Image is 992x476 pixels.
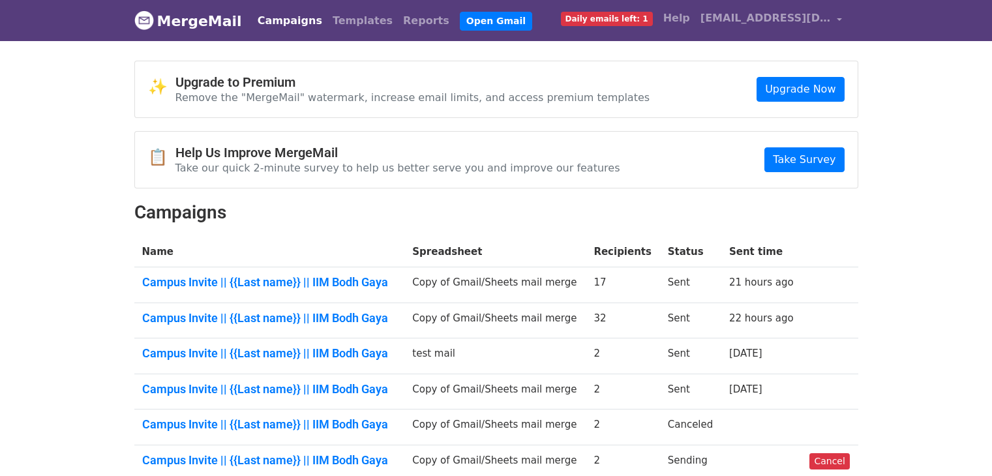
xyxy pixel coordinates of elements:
a: [EMAIL_ADDRESS][DOMAIN_NAME] [695,5,848,36]
a: [DATE] [729,348,762,359]
th: Recipients [586,237,659,267]
th: Sent time [721,237,802,267]
h4: Upgrade to Premium [175,74,650,90]
span: [EMAIL_ADDRESS][DOMAIN_NAME] [700,10,831,26]
a: Templates [327,8,398,34]
a: Campus Invite || {{Last name}} || IIM Bodh Gaya [142,382,397,396]
h4: Help Us Improve MergeMail [175,145,620,160]
a: Upgrade Now [757,77,844,102]
td: Sent [660,267,721,303]
span: Daily emails left: 1 [561,12,653,26]
td: 32 [586,303,659,338]
th: Name [134,237,405,267]
a: Campus Invite || {{Last name}} || IIM Bodh Gaya [142,453,397,468]
td: Canceled [660,409,721,445]
a: Daily emails left: 1 [556,5,658,31]
a: Campus Invite || {{Last name}} || IIM Bodh Gaya [142,346,397,361]
a: Take Survey [764,147,844,172]
img: MergeMail logo [134,10,154,30]
td: Sent [660,374,721,409]
a: Cancel [809,453,849,469]
td: 2 [586,374,659,409]
td: test mail [404,338,586,374]
th: Status [660,237,721,267]
p: Remove the "MergeMail" watermark, increase email limits, and access premium templates [175,91,650,104]
a: Campaigns [252,8,327,34]
a: 22 hours ago [729,312,794,324]
span: 📋 [148,148,175,167]
th: Spreadsheet [404,237,586,267]
a: Campus Invite || {{Last name}} || IIM Bodh Gaya [142,311,397,325]
a: [DATE] [729,383,762,395]
td: 2 [586,338,659,374]
a: MergeMail [134,7,242,35]
p: Take our quick 2-minute survey to help us better serve you and improve our features [175,161,620,175]
td: Copy of Gmail/Sheets mail merge [404,267,586,303]
a: Open Gmail [460,12,532,31]
td: Copy of Gmail/Sheets mail merge [404,374,586,409]
td: 2 [586,409,659,445]
a: 21 hours ago [729,276,794,288]
a: Reports [398,8,455,34]
td: 17 [586,267,659,303]
td: Copy of Gmail/Sheets mail merge [404,303,586,338]
a: Campus Invite || {{Last name}} || IIM Bodh Gaya [142,275,397,290]
h2: Campaigns [134,201,858,224]
a: Campus Invite || {{Last name}} || IIM Bodh Gaya [142,417,397,432]
td: Copy of Gmail/Sheets mail merge [404,409,586,445]
td: Sent [660,303,721,338]
td: Sent [660,338,721,374]
span: ✨ [148,78,175,97]
a: Help [658,5,695,31]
